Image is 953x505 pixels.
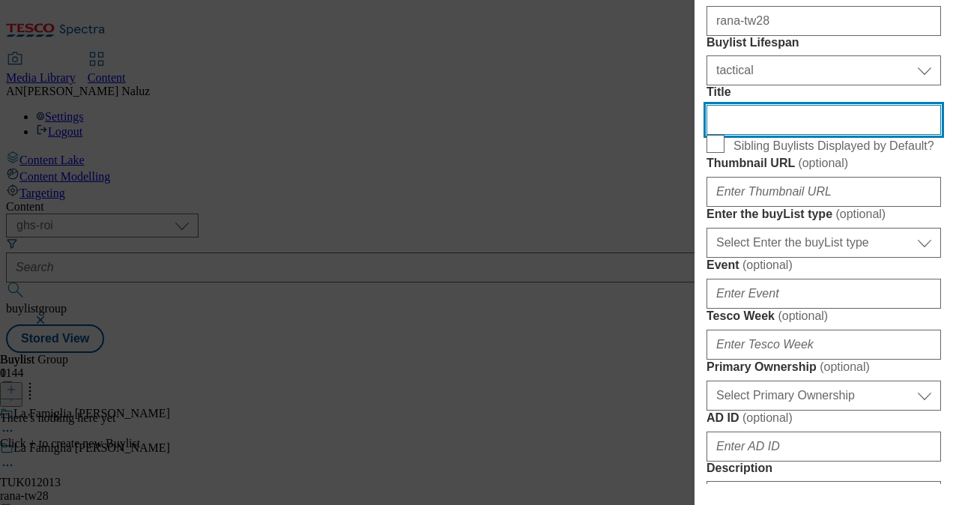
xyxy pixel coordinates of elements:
[707,432,941,462] input: Enter AD ID
[707,6,941,36] input: Enter Friendly Name
[707,309,941,324] label: Tesco Week
[707,279,941,309] input: Enter Event
[707,411,941,426] label: AD ID
[707,258,941,273] label: Event
[798,157,848,169] span: ( optional )
[778,309,828,322] span: ( optional )
[707,105,941,135] input: Enter Title
[820,360,870,373] span: ( optional )
[835,208,886,220] span: ( optional )
[707,36,941,49] label: Buylist Lifespan
[707,177,941,207] input: Enter Thumbnail URL
[742,258,793,271] span: ( optional )
[707,207,941,222] label: Enter the buyList type
[733,139,934,153] span: Sibling Buylists Displayed by Default?
[742,411,793,424] span: ( optional )
[707,330,941,360] input: Enter Tesco Week
[707,85,941,99] label: Title
[707,360,941,375] label: Primary Ownership
[707,156,941,171] label: Thumbnail URL
[707,462,941,475] label: Description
